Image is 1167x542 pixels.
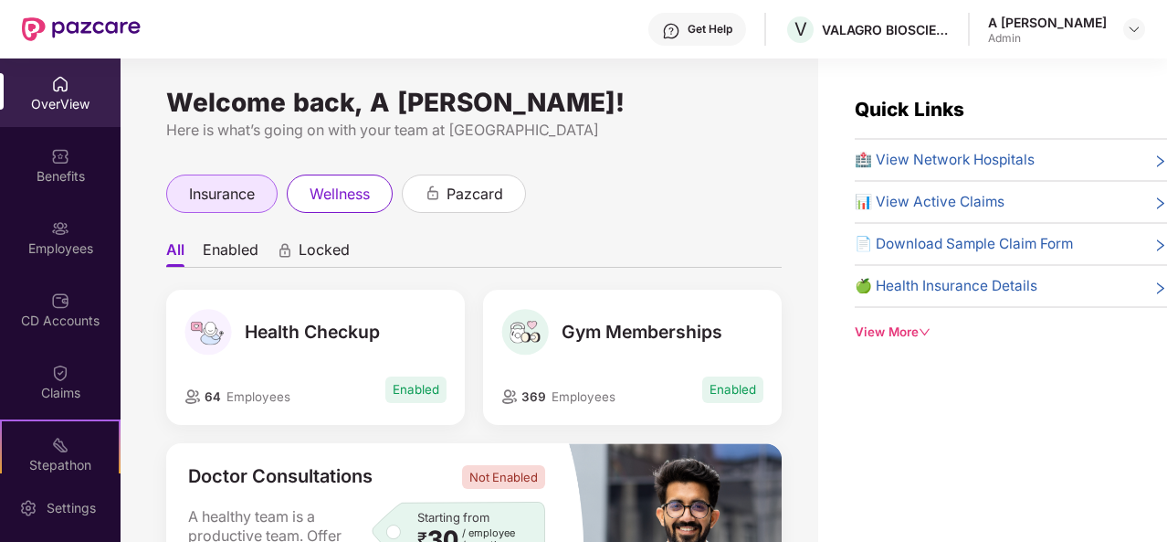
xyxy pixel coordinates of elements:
img: New Pazcare Logo [22,17,141,41]
div: Here is what’s going on with your team at [GEOGRAPHIC_DATA] [166,119,782,142]
div: VALAGRO BIOSCIENCES [822,21,950,38]
span: Enabled [702,377,763,403]
span: Employees [552,389,615,404]
span: down [919,326,930,338]
img: svg+xml;base64,PHN2ZyBpZD0iQmVuZWZpdHMiIHhtbG5zPSJodHRwOi8vd3d3LnczLm9yZy8yMDAwL3N2ZyIgd2lkdGg9Ij... [51,147,69,165]
img: svg+xml;base64,PHN2ZyB4bWxucz0iaHR0cDovL3d3dy53My5vcmcvMjAwMC9zdmciIHdpZHRoPSIyMSIgaGVpZ2h0PSIyMC... [51,436,69,454]
img: svg+xml;base64,PHN2ZyBpZD0iSG9tZSIgeG1sbnM9Imh0dHA6Ly93d3cudzMub3JnLzIwMDAvc3ZnIiB3aWR0aD0iMjAiIG... [51,75,69,93]
span: 369 [518,389,546,404]
span: Quick Links [855,98,964,121]
img: Health Checkup [184,309,231,356]
div: animation [425,185,441,201]
span: 🏥 View Network Hospitals [855,149,1035,171]
span: Starting from [417,510,489,525]
span: Not Enabled [462,465,545,489]
span: right [1153,237,1167,255]
span: Locked [299,240,350,267]
div: Stepathon [2,456,119,474]
span: right [1153,195,1167,213]
div: animation [277,242,293,259]
div: Admin [988,31,1107,46]
img: svg+xml;base64,PHN2ZyBpZD0iU2V0dGluZy0yMHgyMCIgeG1sbnM9Imh0dHA6Ly93d3cudzMub3JnLzIwMDAvc3ZnIiB3aW... [19,499,37,517]
span: right [1153,153,1167,171]
img: employeeIcon [501,389,518,403]
span: right [1153,279,1167,297]
span: Enabled [385,377,447,403]
img: svg+xml;base64,PHN2ZyBpZD0iSGVscC0zMngzMiIgeG1sbnM9Imh0dHA6Ly93d3cudzMub3JnLzIwMDAvc3ZnIiB3aWR0aD... [662,22,680,40]
div: Get Help [688,22,732,37]
span: / employee [462,527,515,539]
img: svg+xml;base64,PHN2ZyBpZD0iQ2xhaW0iIHhtbG5zPSJodHRwOi8vd3d3LnczLm9yZy8yMDAwL3N2ZyIgd2lkdGg9IjIwIi... [51,364,69,382]
span: pazcard [447,183,503,206]
span: Gym Memberships [562,321,722,343]
span: 64 [201,389,221,404]
img: svg+xml;base64,PHN2ZyBpZD0iRW1wbG95ZWVzIiB4bWxucz0iaHR0cDovL3d3dy53My5vcmcvMjAwMC9zdmciIHdpZHRoPS... [51,219,69,238]
span: 📄 Download Sample Claim Form [855,233,1073,255]
div: A [PERSON_NAME] [988,14,1107,31]
div: Settings [41,499,101,517]
img: employeeIcon [184,389,201,403]
li: All [166,240,184,267]
span: wellness [310,183,370,206]
span: Health Checkup [245,321,380,343]
img: svg+xml;base64,PHN2ZyBpZD0iQ0RfQWNjb3VudHMiIGRhdGEtbmFtZT0iQ0QgQWNjb3VudHMiIHhtbG5zPSJodHRwOi8vd3... [51,292,69,310]
div: Welcome back, A [PERSON_NAME]! [166,95,782,110]
li: Enabled [203,240,258,267]
img: svg+xml;base64,PHN2ZyBpZD0iRHJvcGRvd24tMzJ4MzIiIHhtbG5zPSJodHRwOi8vd3d3LnczLm9yZy8yMDAwL3N2ZyIgd2... [1127,22,1141,37]
span: V [794,18,807,40]
span: 📊 View Active Claims [855,191,1004,213]
span: insurance [189,183,255,206]
span: Doctor Consultations [188,465,373,489]
span: 🍏 Health Insurance Details [855,275,1037,297]
div: View More [855,323,1167,342]
span: Employees [226,389,290,404]
img: Gym Memberships [501,309,548,356]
